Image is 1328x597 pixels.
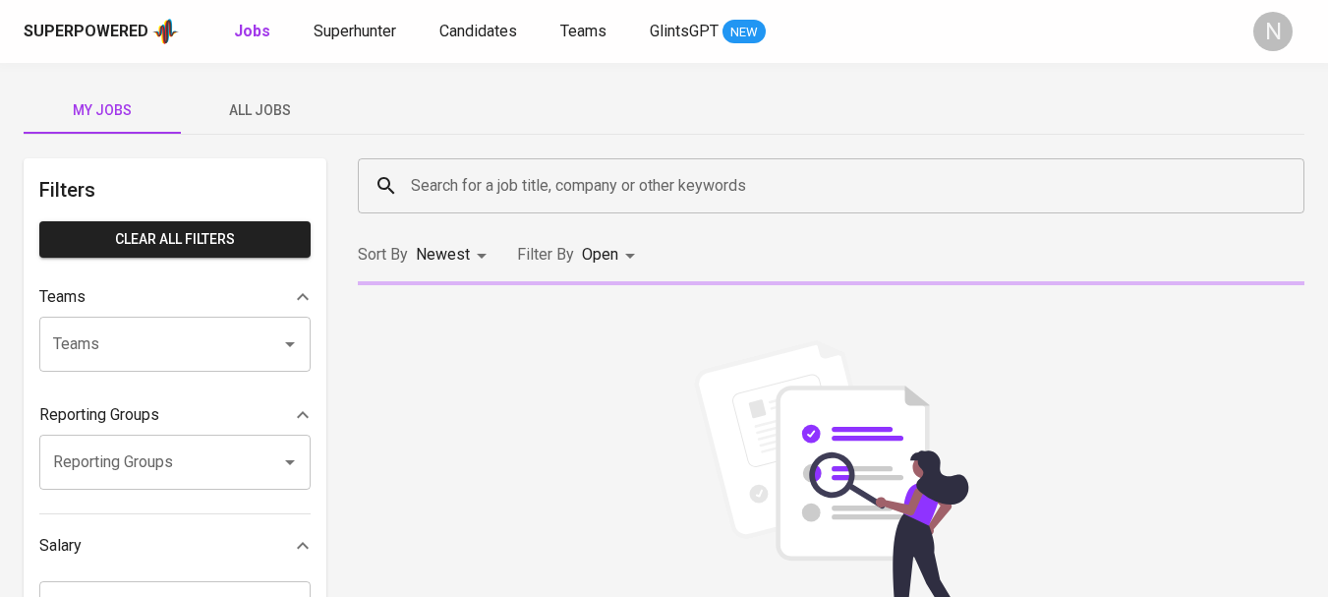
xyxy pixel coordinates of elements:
div: N [1253,12,1293,51]
div: Teams [39,277,311,317]
div: Open [582,237,642,273]
div: Newest [416,237,493,273]
a: GlintsGPT NEW [650,20,766,44]
h6: Filters [39,174,311,206]
button: Open [276,448,304,476]
span: Superhunter [314,22,396,40]
span: Teams [560,22,606,40]
div: Superpowered [24,21,148,43]
img: app logo [152,17,179,46]
p: Sort By [358,243,408,267]
p: Teams [39,285,86,309]
a: Jobs [234,20,274,44]
span: My Jobs [35,98,169,123]
a: Superhunter [314,20,400,44]
span: Open [582,245,618,264]
span: NEW [722,23,766,42]
p: Salary [39,534,82,558]
span: All Jobs [193,98,326,123]
p: Filter By [517,243,574,267]
button: Clear All filters [39,221,311,258]
p: Newest [416,243,470,267]
div: Reporting Groups [39,395,311,435]
button: Open [276,330,304,358]
span: Clear All filters [55,227,295,252]
span: GlintsGPT [650,22,719,40]
div: Salary [39,526,311,566]
a: Teams [560,20,610,44]
span: Candidates [439,22,517,40]
b: Jobs [234,22,270,40]
p: Reporting Groups [39,403,159,427]
a: Superpoweredapp logo [24,17,179,46]
a: Candidates [439,20,521,44]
